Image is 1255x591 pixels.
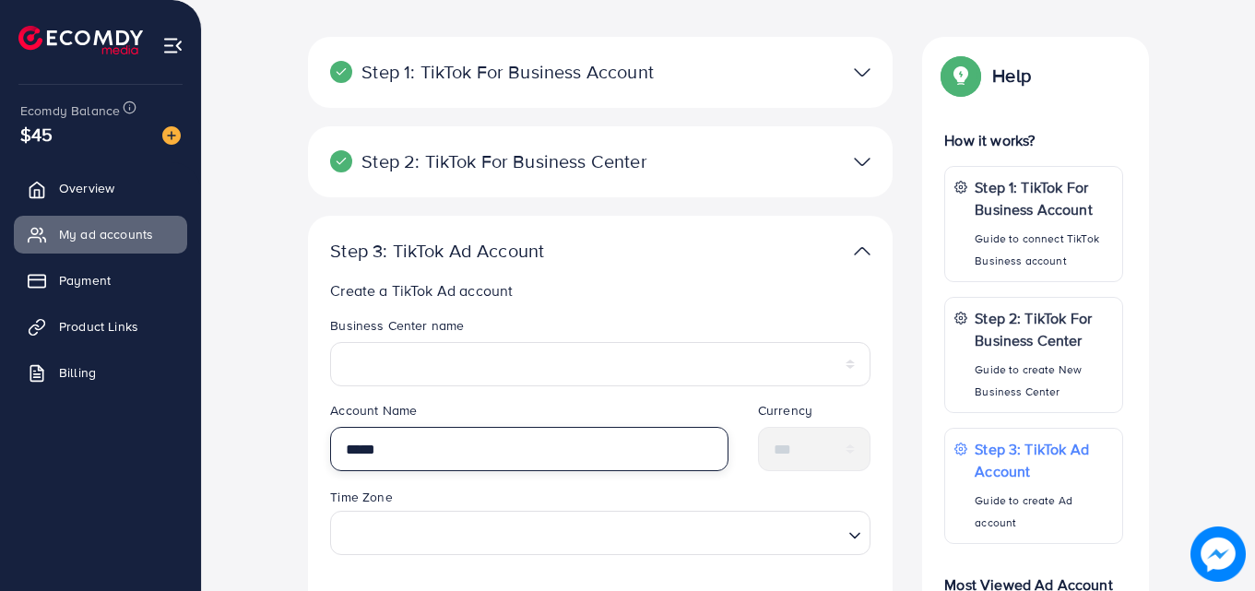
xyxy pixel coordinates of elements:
[330,316,870,342] legend: Business Center name
[854,59,870,86] img: TikTok partner
[162,35,184,56] img: menu
[975,438,1113,482] p: Step 3: TikTok Ad Account
[14,216,187,253] a: My ad accounts
[14,354,187,391] a: Billing
[1196,532,1240,576] img: image
[975,228,1113,272] p: Guide to connect TikTok Business account
[59,271,111,290] span: Payment
[975,176,1113,220] p: Step 1: TikTok For Business Account
[944,59,977,92] img: Popup guide
[14,262,187,299] a: Payment
[162,126,181,145] img: image
[330,61,681,83] p: Step 1: TikTok For Business Account
[992,65,1031,87] p: Help
[975,490,1113,534] p: Guide to create Ad account
[758,401,871,427] legend: Currency
[330,511,870,555] div: Search for option
[330,488,392,506] label: Time Zone
[14,308,187,345] a: Product Links
[59,179,114,197] span: Overview
[59,363,96,382] span: Billing
[14,170,187,207] a: Overview
[944,129,1123,151] p: How it works?
[975,307,1113,351] p: Step 2: TikTok For Business Center
[330,401,728,427] legend: Account Name
[18,26,143,54] img: logo
[330,240,681,262] p: Step 3: TikTok Ad Account
[59,317,138,336] span: Product Links
[975,359,1113,403] p: Guide to create New Business Center
[854,238,870,265] img: TikTok partner
[338,515,841,550] input: Search for option
[854,148,870,175] img: TikTok partner
[59,225,153,243] span: My ad accounts
[330,279,870,301] p: Create a TikTok Ad account
[330,150,681,172] p: Step 2: TikTok For Business Center
[16,115,57,154] span: $45
[20,101,120,120] span: Ecomdy Balance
